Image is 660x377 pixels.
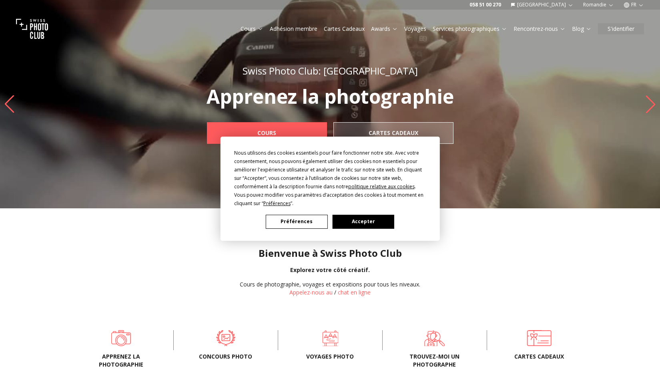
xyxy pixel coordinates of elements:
[263,200,291,207] span: Préférences
[332,215,394,229] button: Accepter
[220,137,439,241] div: Cookie Consent Prompt
[234,149,426,208] div: Nous utilisons des cookies essentiels pour faire fonctionner notre site. Avec votre consentement,...
[266,215,327,229] button: Préférences
[348,183,415,190] span: politique relative aux cookies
